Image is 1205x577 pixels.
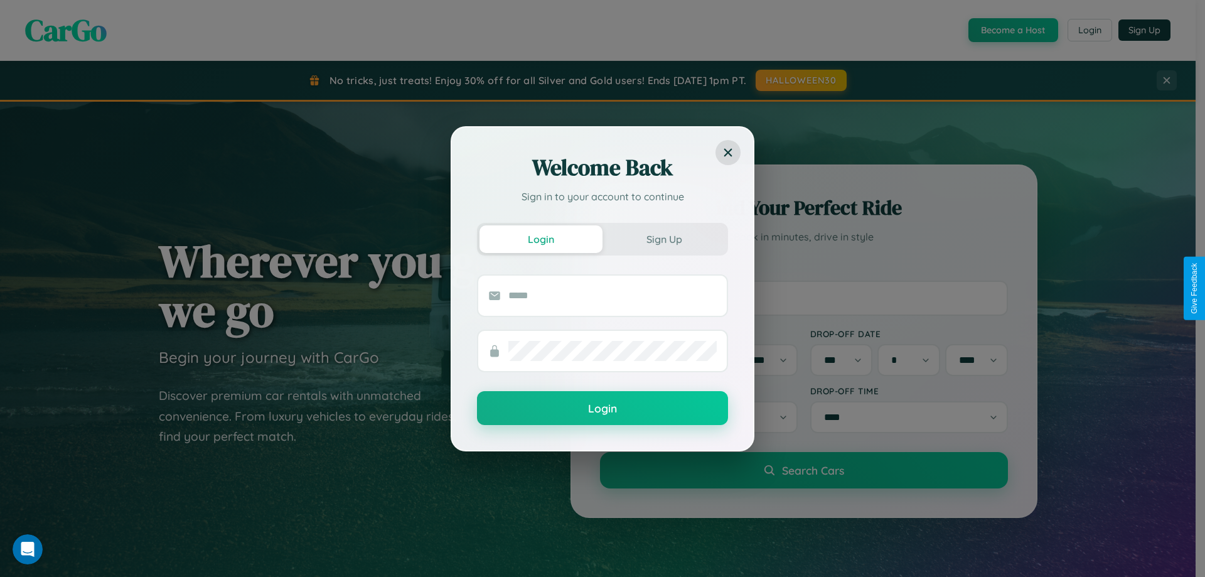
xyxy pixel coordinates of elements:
[477,189,728,204] p: Sign in to your account to continue
[1190,263,1199,314] div: Give Feedback
[477,391,728,425] button: Login
[602,225,726,253] button: Sign Up
[479,225,602,253] button: Login
[477,153,728,183] h2: Welcome Back
[13,534,43,564] iframe: Intercom live chat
